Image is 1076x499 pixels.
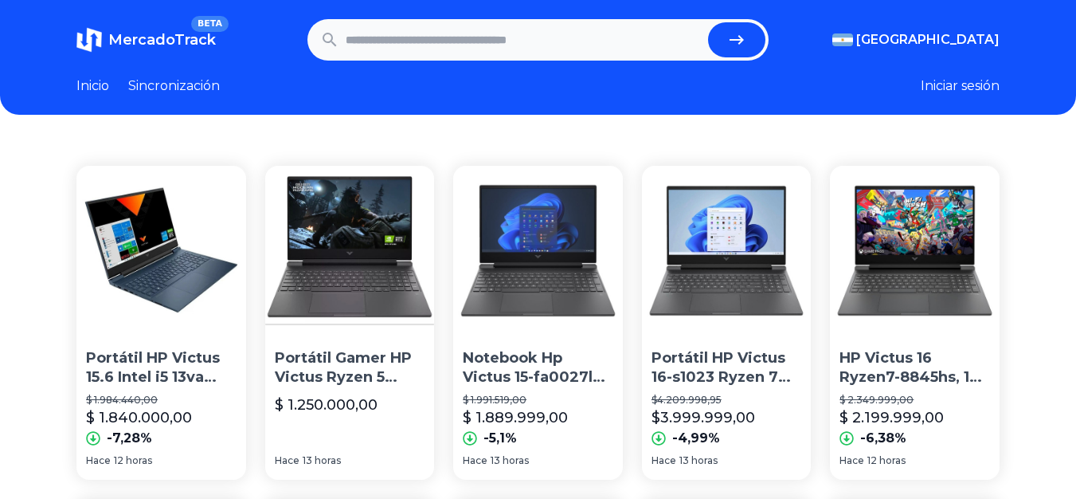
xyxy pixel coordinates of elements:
img: Portátil Gamer HP Victus Ryzen 5 7535hs 8gb 512gb+512gb 144h [265,166,435,336]
font: -7,28% [107,430,152,446]
a: MercadoTrackBETA [76,27,216,53]
a: Portátil HP Victus 15.6 Intel i5 13va 8gb 512gb Rtx 3050Portátil HP Victus 15.6 Intel i5 13va 8gb... [76,166,246,480]
a: Inicio [76,77,109,96]
font: Hace [651,454,676,466]
font: Hace [839,454,864,466]
font: Sincronización [128,78,220,93]
img: HP Victus 16 Ryzen7-8845hs, 16 GB DDR5, 512 GB, 15,6, RTX 4070 de 8 GB [830,166,1000,336]
font: MercadoTrack [108,31,216,49]
font: $ 1.984.440,00 [86,394,158,406]
a: Portátil Gamer HP Victus Ryzen 5 7535hs 8gb 512gb+512gb 144hPortátil Gamer HP Victus Ryzen 5 7535... [265,166,435,480]
font: $4.209.998,95 [651,394,722,406]
font: 13 horas [303,454,341,466]
font: Hace [463,454,487,466]
font: -5,1% [483,430,517,446]
font: BETA [198,18,222,29]
img: Notebook Hp Victus 15-fa0027la I5-12450h 8gb 512gb Rtx 3050 [453,166,623,336]
img: MercadoTrack [76,27,102,53]
font: Portátil HP Victus 16-s1023 Ryzen 7 8845hs 1 TB/32 RTX 4070 [651,349,800,426]
a: Sincronización [128,77,220,96]
font: 12 horas [867,454,906,466]
img: Portátil HP Victus 15.6 Intel i5 13va 8gb 512gb Rtx 3050 [76,166,246,336]
font: -4,99% [672,430,720,446]
font: $ 2.199.999,00 [839,409,944,426]
img: Portátil HP Victus 16-s1023 Ryzen 7 8845hs 1 TB/32 RTX 4070 [642,166,812,336]
a: HP Victus 16 Ryzen7-8845hs, 16 GB DDR5, 512 GB, 15,6, RTX 4070 de 8 GBHP Victus 16 Ryzen7-8845hs,... [830,166,1000,480]
font: Hace [275,454,299,466]
img: Argentina [832,33,853,46]
font: $ 1.840.000,00 [86,409,192,426]
button: Iniciar sesión [921,77,1000,96]
font: 12 horas [114,454,152,466]
font: HP Victus 16 Ryzen7-8845hs, 16 GB DDR5, 512 GB, 15,6, RTX 4070 de 8 GB [839,349,988,446]
font: $ 2.349.999,00 [839,394,914,406]
font: -6,38% [860,430,906,446]
font: Portátil Gamer HP Victus Ryzen 5 7535hs 8gb 512gb+512gb 144h [275,349,412,426]
font: [GEOGRAPHIC_DATA] [856,32,1000,47]
a: Notebook Hp Victus 15-fa0027la I5-12450h 8gb 512gb Rtx 3050Notebook Hp Victus 15-fa0027la I5-1245... [453,166,623,480]
button: [GEOGRAPHIC_DATA] [832,30,1000,49]
font: $ 1.991.519,00 [463,394,526,406]
font: 13 horas [679,454,718,466]
a: Portátil HP Victus 16-s1023 Ryzen 7 8845hs 1 TB/32 RTX 4070Portátil HP Victus 16-s1023 Ryzen 7 88... [642,166,812,480]
font: Portátil HP Victus 15.6 Intel i5 13va 8gb 512gb Rtx 3050 [86,349,233,407]
font: Hace [86,454,111,466]
font: $3.999.999,00 [651,409,755,426]
font: Iniciar sesión [921,78,1000,93]
font: Notebook Hp Victus 15-fa0027la I5-12450h 8gb 512gb Rtx 3050 [463,349,605,426]
font: Inicio [76,78,109,93]
font: $ 1.250.000,00 [275,396,378,414]
font: 13 horas [491,454,529,466]
font: $ 1.889.999,00 [463,409,568,426]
